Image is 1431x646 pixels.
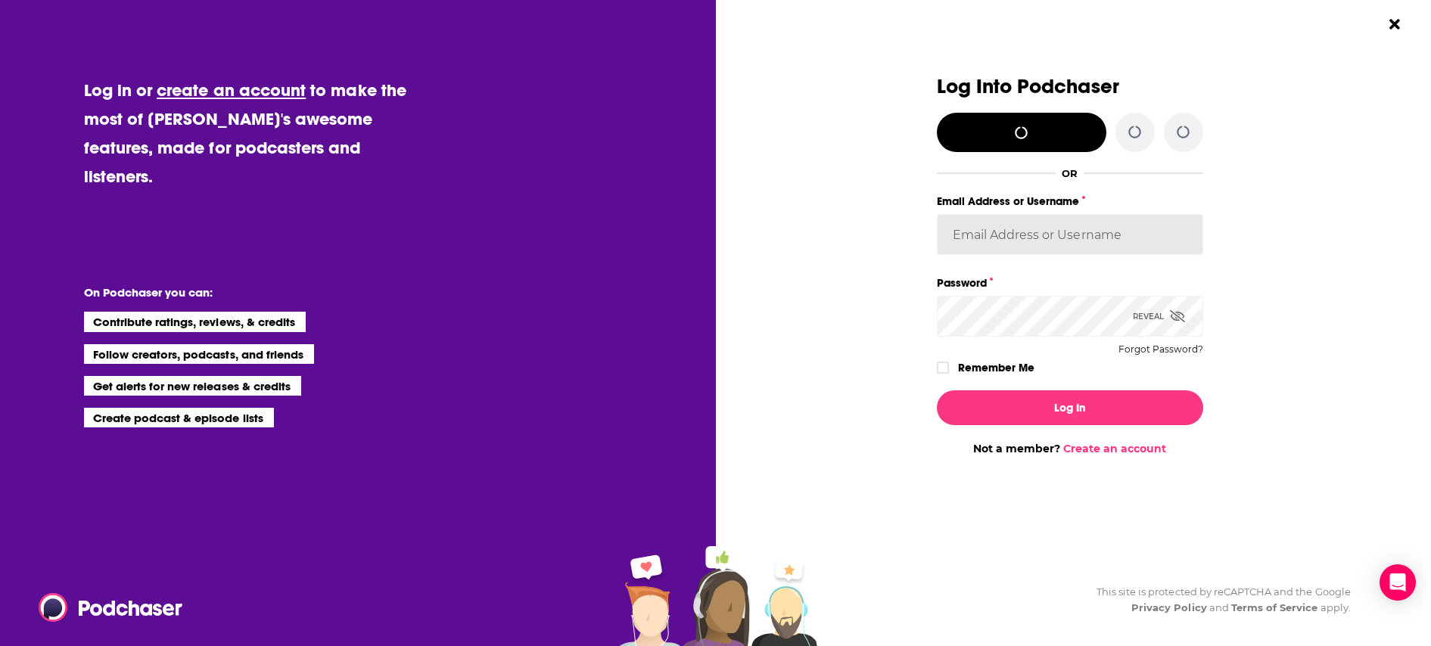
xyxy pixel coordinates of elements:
button: Log In [937,390,1203,425]
button: Forgot Password? [1118,344,1203,355]
li: Get alerts for new releases & credits [84,376,301,396]
div: This site is protected by reCAPTCHA and the Google and apply. [1084,584,1351,616]
a: Create an account [1063,442,1166,455]
label: Email Address or Username [937,191,1203,211]
li: Follow creators, podcasts, and friends [84,344,315,364]
label: Remember Me [958,358,1034,377]
li: Contribute ratings, reviews, & credits [84,312,306,331]
h3: Log Into Podchaser [937,76,1203,98]
div: Not a member? [937,442,1203,455]
a: create an account [157,79,306,101]
div: Open Intercom Messenger [1380,564,1416,601]
input: Email Address or Username [937,214,1203,255]
li: On Podchaser you can: [84,285,387,300]
div: OR [1062,167,1078,179]
a: Podchaser - Follow, Share and Rate Podcasts [39,593,172,622]
img: Podchaser - Follow, Share and Rate Podcasts [39,593,184,622]
div: Reveal [1133,296,1185,337]
button: Close Button [1380,10,1409,39]
label: Password [937,273,1203,293]
a: Privacy Policy [1131,601,1207,613]
li: Create podcast & episode lists [84,408,274,427]
a: Terms of Service [1231,601,1318,613]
